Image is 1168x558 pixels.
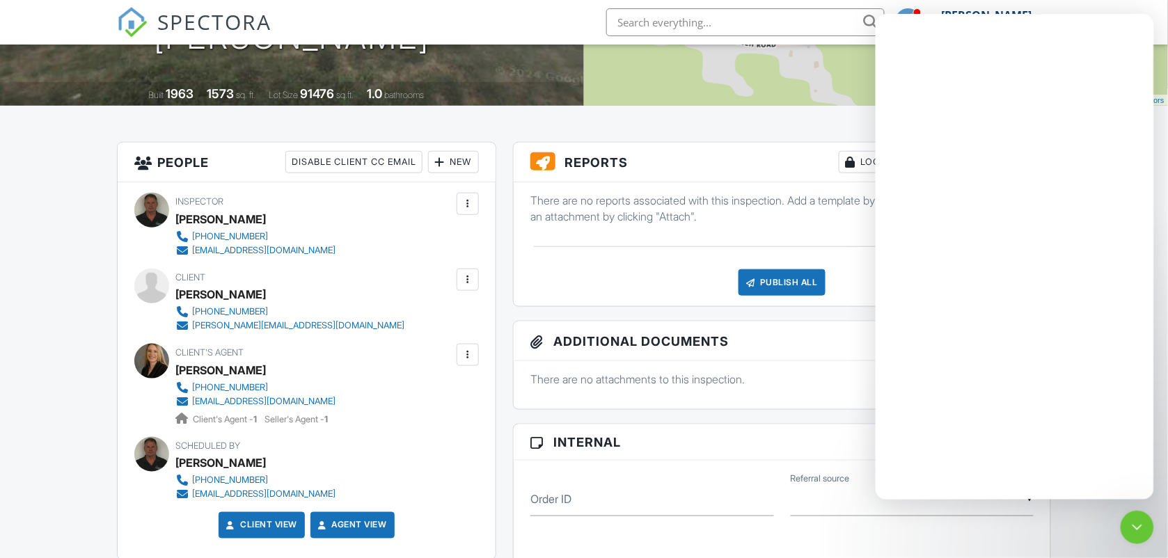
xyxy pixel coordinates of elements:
[175,284,266,305] div: [PERSON_NAME]
[175,394,336,408] a: [EMAIL_ADDRESS][DOMAIN_NAME]
[175,272,205,282] span: Client
[175,452,266,473] div: [PERSON_NAME]
[428,151,479,173] div: New
[192,245,336,256] div: [EMAIL_ADDRESS][DOMAIN_NAME]
[207,86,235,101] div: 1573
[175,209,266,230] div: [PERSON_NAME]
[530,193,1034,224] p: There are no reports associated with this inspection. Add a template by clicking "+ New" above or...
[269,90,299,100] span: Lot Size
[192,306,268,317] div: [PHONE_NUMBER]
[118,143,496,182] h3: People
[791,472,850,485] label: Referral source
[514,321,1050,361] h3: Additional Documents
[514,424,1050,461] h3: Internal
[385,90,425,100] span: bathrooms
[175,230,336,244] a: [PHONE_NUMBER]
[223,518,297,532] a: Client View
[175,487,336,501] a: [EMAIL_ADDRESS][DOMAIN_NAME]
[175,381,336,394] a: [PHONE_NUMBER]
[175,347,244,358] span: Client's Agent
[941,8,1032,22] div: [PERSON_NAME]
[175,244,336,257] a: [EMAIL_ADDRESS][DOMAIN_NAME]
[192,231,268,242] div: [PHONE_NUMBER]
[237,90,256,100] span: sq. ft.
[193,414,259,424] span: Client's Agent -
[157,7,271,36] span: SPECTORA
[175,473,336,487] a: [PHONE_NUMBER]
[149,90,164,100] span: Built
[166,86,194,101] div: 1963
[175,440,240,451] span: Scheduled By
[876,14,1154,500] iframe: Intercom live chat
[839,151,905,173] div: Locked
[1121,511,1154,544] iframe: Intercom live chat
[285,151,423,173] div: Disable Client CC Email
[301,86,335,101] div: 91476
[117,7,148,38] img: The Best Home Inspection Software - Spectora
[530,372,1034,387] p: There are no attachments to this inspection.
[368,86,383,101] div: 1.0
[192,396,336,407] div: [EMAIL_ADDRESS][DOMAIN_NAME]
[175,305,404,319] a: [PHONE_NUMBER]
[265,414,328,424] span: Seller's Agent -
[175,319,404,333] a: [PERSON_NAME][EMAIL_ADDRESS][DOMAIN_NAME]
[192,320,404,331] div: [PERSON_NAME][EMAIL_ADDRESS][DOMAIN_NAME]
[514,143,1050,182] h3: Reports
[192,382,268,393] div: [PHONE_NUMBER]
[192,475,268,486] div: [PHONE_NUMBER]
[337,90,354,100] span: sq.ft.
[192,488,336,500] div: [EMAIL_ADDRESS][DOMAIN_NAME]
[175,196,223,207] span: Inspector
[530,491,571,507] label: Order ID
[324,414,328,424] strong: 1
[253,414,257,424] strong: 1
[739,269,826,296] div: Publish All
[117,19,271,48] a: SPECTORA
[606,8,885,36] input: Search everything...
[175,360,266,381] a: [PERSON_NAME]
[315,518,387,532] a: Agent View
